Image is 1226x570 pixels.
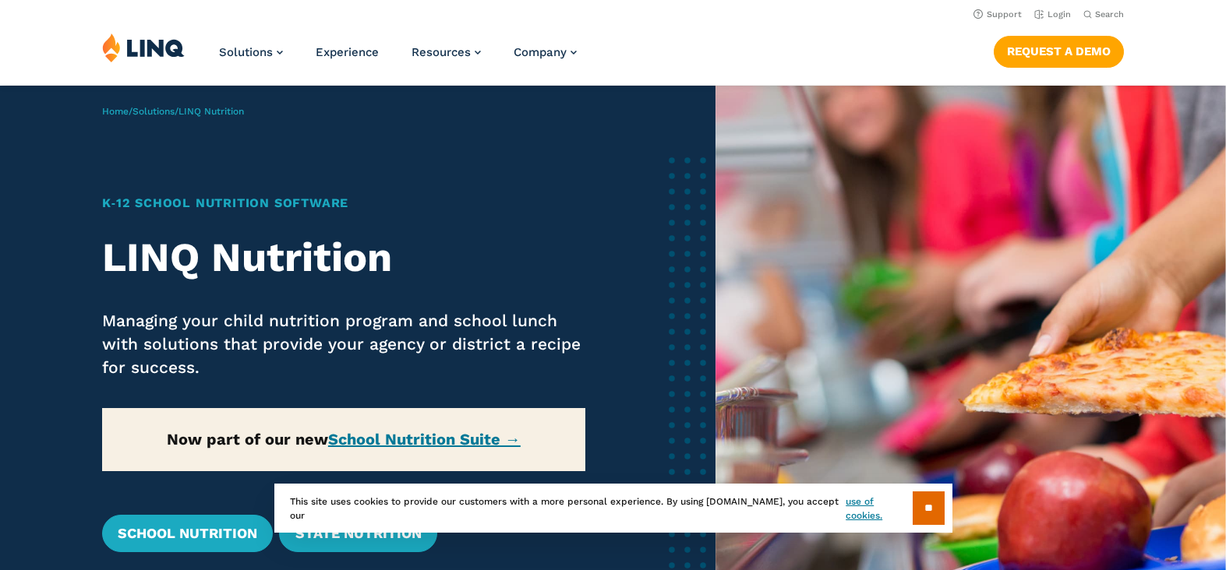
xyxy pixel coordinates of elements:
a: Solutions [219,45,283,59]
h1: K‑12 School Nutrition Software [102,194,585,213]
strong: LINQ Nutrition [102,234,392,281]
a: Solutions [132,106,175,117]
span: Solutions [219,45,273,59]
div: This site uses cookies to provide our customers with a more personal experience. By using [DOMAIN... [274,484,952,533]
span: Company [514,45,567,59]
nav: Primary Navigation [219,33,577,84]
a: Experience [316,45,379,59]
a: School Nutrition Suite → [328,430,521,449]
a: Login [1034,9,1071,19]
a: use of cookies. [846,494,912,522]
a: Support [973,9,1022,19]
span: Resources [412,45,471,59]
a: Home [102,106,129,117]
a: Company [514,45,577,59]
a: Resources [412,45,481,59]
img: LINQ | K‑12 Software [102,33,185,62]
a: Request a Demo [994,36,1124,67]
span: LINQ Nutrition [178,106,244,117]
button: Open Search Bar [1083,9,1124,20]
p: Managing your child nutrition program and school lunch with solutions that provide your agency or... [102,309,585,379]
nav: Button Navigation [994,33,1124,67]
span: Search [1095,9,1124,19]
strong: Now part of our new [167,430,521,449]
span: / / [102,106,244,117]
